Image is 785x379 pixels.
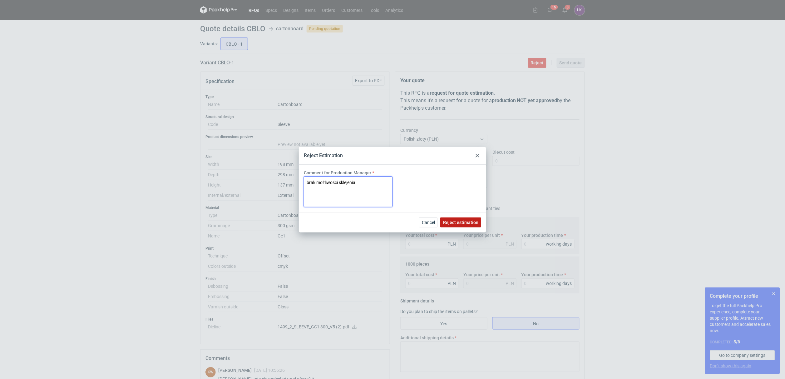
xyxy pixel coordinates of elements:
[304,152,343,159] div: Reject Estimation
[419,217,438,227] button: Cancel
[443,220,478,225] span: Reject estimation
[304,170,371,176] label: Comment for Production Manager
[422,220,435,225] span: Cancel
[304,177,392,207] textarea: brak możliwości sklejenia
[440,217,481,227] button: Reject estimation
